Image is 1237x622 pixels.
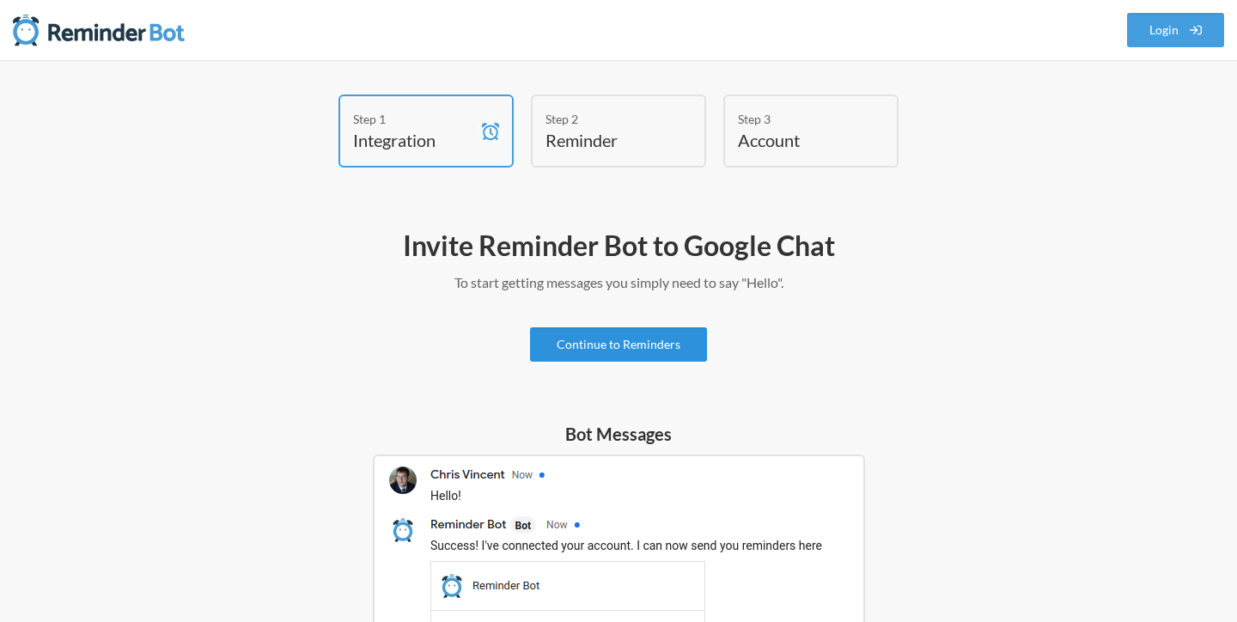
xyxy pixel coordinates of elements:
[120,272,1117,293] p: To start getting messages you simply need to say "Hello".
[738,128,858,152] h4: Account
[353,128,473,152] h4: Integration
[353,110,473,128] div: Step 1
[373,422,865,446] h5: Bot Messages
[545,110,666,128] div: Step 2
[13,13,185,47] img: Reminder Bot
[120,228,1117,264] h2: Invite Reminder Bot to Google Chat
[545,128,666,152] h4: Reminder
[530,327,707,362] a: Continue to Reminders
[738,110,858,128] div: Step 3
[1127,13,1225,47] a: Login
